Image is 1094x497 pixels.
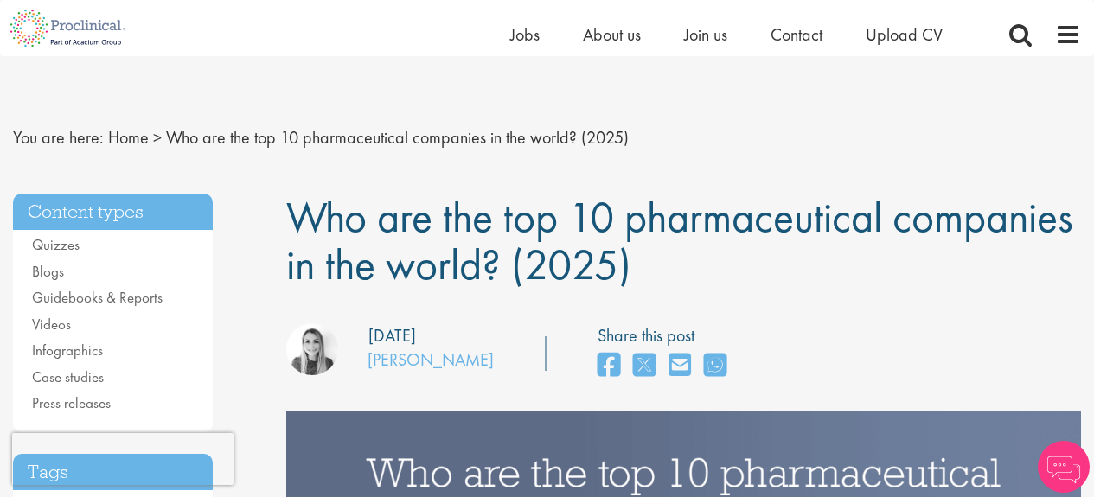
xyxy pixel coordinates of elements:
[13,194,213,231] h3: Content types
[598,347,620,385] a: share on facebook
[583,23,641,46] a: About us
[510,23,540,46] a: Jobs
[368,348,494,371] a: [PERSON_NAME]
[1038,441,1090,493] img: Chatbot
[32,262,64,281] a: Blogs
[286,323,338,375] img: Hannah Burke
[32,235,80,254] a: Quizzes
[866,23,943,46] a: Upload CV
[704,347,726,385] a: share on whats app
[108,126,149,149] a: breadcrumb link
[598,323,735,348] label: Share this post
[771,23,822,46] a: Contact
[12,433,234,485] iframe: reCAPTCHA
[13,126,104,149] span: You are here:
[32,315,71,334] a: Videos
[32,288,163,307] a: Guidebooks & Reports
[153,126,162,149] span: >
[166,126,629,149] span: Who are the top 10 pharmaceutical companies in the world? (2025)
[684,23,727,46] a: Join us
[633,347,656,385] a: share on twitter
[32,393,111,412] a: Press releases
[286,189,1073,292] span: Who are the top 10 pharmaceutical companies in the world? (2025)
[368,323,416,348] div: [DATE]
[669,347,691,385] a: share on email
[32,367,104,386] a: Case studies
[32,341,103,360] a: Infographics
